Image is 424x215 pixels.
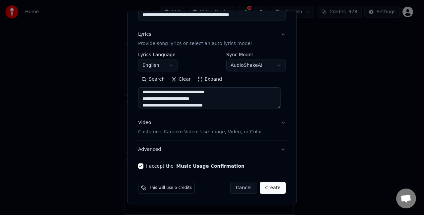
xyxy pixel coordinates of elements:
[194,74,225,85] button: Expand
[138,119,262,135] div: Video
[168,74,194,85] button: Clear
[138,129,262,135] p: Customize Karaoke Video: Use Image, Video, or Color
[138,52,286,114] div: LyricsProvide song lyrics or select an auto lyrics model
[230,182,257,194] button: Cancel
[138,26,286,53] button: LyricsProvide song lyrics or select an auto lyrics model
[138,141,286,158] button: Advanced
[260,182,286,194] button: Create
[138,74,168,85] button: Search
[226,52,286,57] label: Sync Model
[176,164,244,168] button: I accept the
[138,52,178,57] label: Lyrics Language
[138,31,151,38] div: Lyrics
[138,40,252,47] p: Provide song lyrics or select an auto lyrics model
[138,114,286,141] button: VideoCustomize Karaoke Video: Use Image, Video, or Color
[146,164,244,168] label: I accept the
[149,185,192,191] span: This will use 5 credits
